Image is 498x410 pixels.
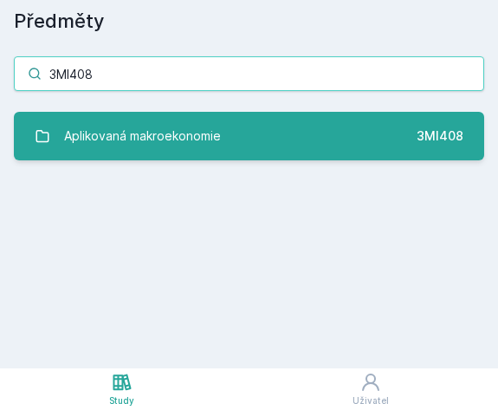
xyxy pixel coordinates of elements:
div: 3MI408 [417,127,463,145]
a: Aplikovaná makroekonomie 3MI408 [14,112,484,160]
a: Uživatel [243,368,498,410]
div: Study [109,394,134,407]
div: Uživatel [352,394,389,407]
h1: Předměty [14,7,484,36]
div: Aplikovaná makroekonomie [64,119,221,153]
input: Název nebo ident předmětu… [14,56,484,91]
